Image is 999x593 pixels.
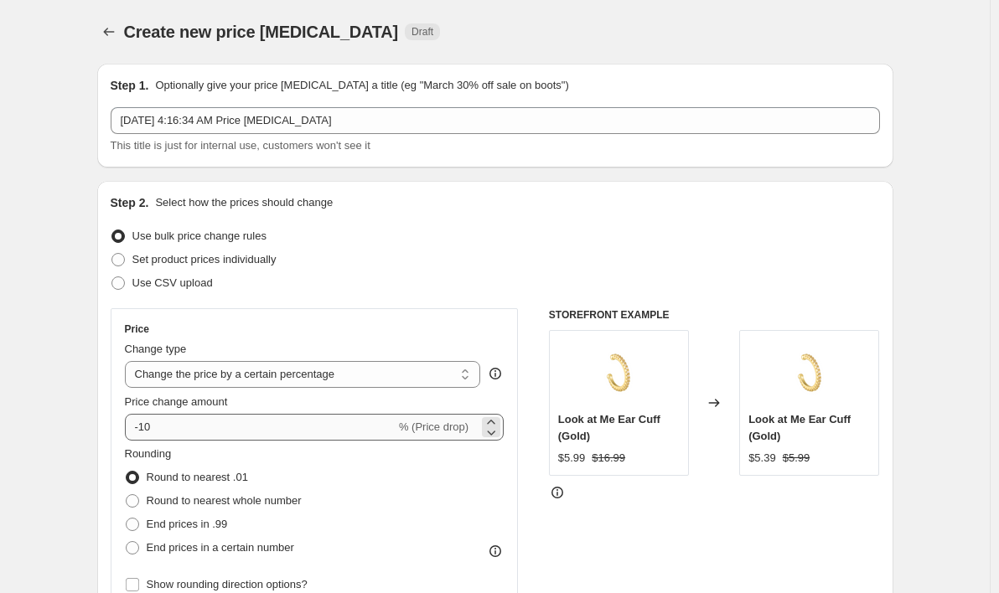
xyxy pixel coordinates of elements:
strike: $5.99 [783,450,810,467]
h2: Step 2. [111,194,149,211]
input: 30% off holiday sale [111,107,880,134]
span: Draft [412,25,433,39]
span: This title is just for internal use, customers won't see it [111,139,370,152]
p: Select how the prices should change [155,194,333,211]
button: Price change jobs [97,20,121,44]
h3: Price [125,322,149,336]
strike: $16.99 [592,450,625,467]
input: -15 [125,414,396,441]
div: help [487,365,504,382]
span: Rounding [125,447,172,460]
img: LookatMeEarCuffGold_80x.png [776,339,843,406]
span: Show rounding direction options? [147,578,308,590]
div: $5.39 [748,450,776,467]
span: % (Price drop) [399,420,468,433]
img: LookatMeEarCuffGold_80x.png [585,339,652,406]
span: Round to nearest .01 [147,471,248,483]
h2: Step 1. [111,77,149,94]
span: Set product prices individually [132,253,277,266]
span: Use CSV upload [132,276,213,289]
span: Look at Me Ear Cuff (Gold) [558,413,660,442]
span: Look at Me Ear Cuff (Gold) [748,413,851,442]
span: Price change amount [125,395,228,408]
span: End prices in a certain number [147,541,294,554]
p: Optionally give your price [MEDICAL_DATA] a title (eg "March 30% off sale on boots") [155,77,568,94]
span: End prices in .99 [147,518,228,530]
span: Change type [125,343,187,355]
h6: STOREFRONT EXAMPLE [549,308,880,322]
div: $5.99 [558,450,586,467]
span: Round to nearest whole number [147,494,302,507]
span: Create new price [MEDICAL_DATA] [124,23,399,41]
span: Use bulk price change rules [132,229,267,242]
